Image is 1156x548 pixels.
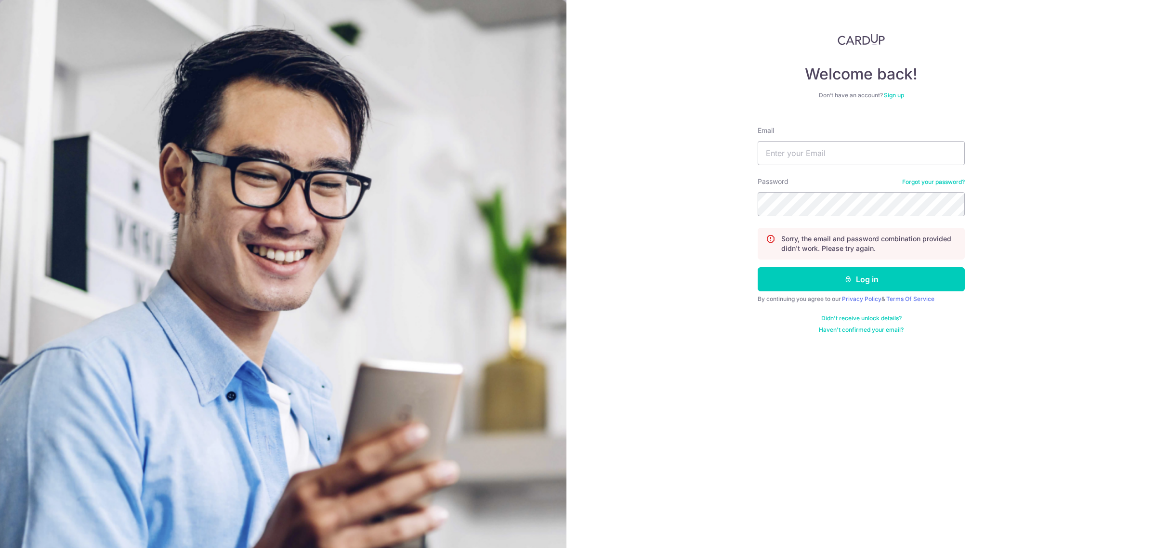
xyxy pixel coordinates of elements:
a: Forgot your password? [902,178,965,186]
label: Email [758,126,774,135]
h4: Welcome back! [758,65,965,84]
input: Enter your Email [758,141,965,165]
div: By continuing you agree to our & [758,295,965,303]
a: Sign up [884,91,904,99]
a: Didn't receive unlock details? [821,314,902,322]
a: Terms Of Service [886,295,934,302]
label: Password [758,177,788,186]
div: Don’t have an account? [758,91,965,99]
img: CardUp Logo [838,34,885,45]
a: Haven't confirmed your email? [819,326,904,334]
a: Privacy Policy [842,295,881,302]
button: Log in [758,267,965,291]
p: Sorry, the email and password combination provided didn't work. Please try again. [781,234,957,253]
